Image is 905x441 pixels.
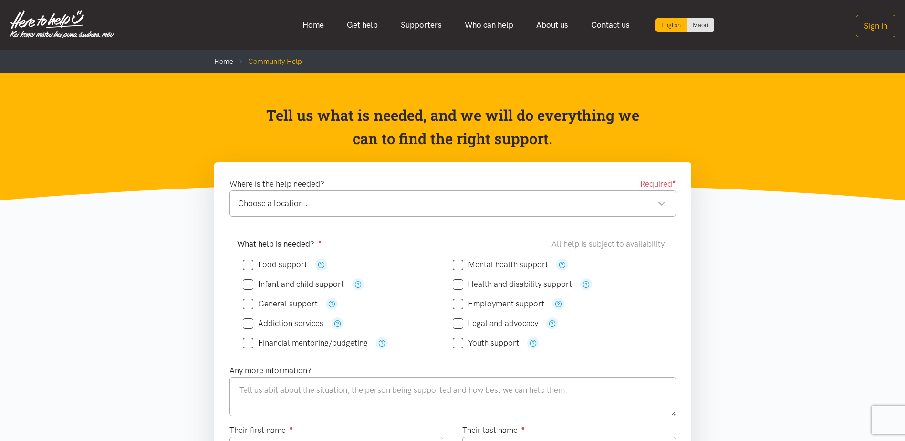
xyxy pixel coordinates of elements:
label: Mental health support [453,261,548,269]
label: Where is the help needed? [229,178,324,190]
a: Supporters [389,15,453,35]
li: Community Help [233,56,302,67]
label: Their first name [229,424,293,437]
label: Legal and advocacy [453,319,538,327]
label: Their last name [462,424,525,437]
label: General support [243,300,318,308]
label: Addiction services [243,319,323,327]
label: Any more information? [229,364,312,377]
span: Required [640,178,676,190]
a: Who can help [453,15,525,35]
label: Youth support [453,339,519,347]
img: Home [10,10,114,39]
div: Current language [655,18,687,32]
label: Infant and child support [243,280,344,288]
button: Sign in [856,15,895,37]
a: About us [525,15,580,35]
sup: ● [672,178,676,185]
a: Get help [335,15,389,35]
p: Tell us what is needed, and we will do everything we can to find the right support. [263,104,642,151]
div: All help is subject to availability [551,238,668,251]
a: Switch to Te Reo Māori [687,18,714,32]
label: What help is needed? [237,238,322,251]
div: Choose a location... [238,197,666,210]
div: Language toggle [655,18,715,32]
a: Home [291,15,335,35]
a: Home [214,57,233,66]
sup: ● [290,424,293,431]
label: Health and disability support [453,280,572,288]
sup: ● [521,424,525,431]
a: Contact us [580,15,641,35]
label: Food support [243,261,307,269]
sup: ● [318,238,322,245]
label: Employment support [453,300,544,308]
label: Financial mentoring/budgeting [243,339,368,347]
